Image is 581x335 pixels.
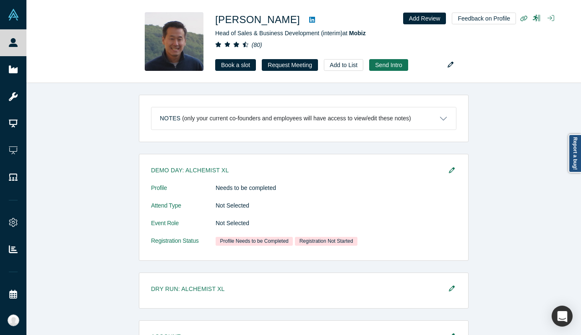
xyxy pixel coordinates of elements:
button: Add Review [403,13,446,24]
button: Send Intro [369,59,408,71]
dd: Not Selected [216,201,456,210]
i: ( 80 ) [252,42,262,48]
span: Head of Sales & Business Development (interim) at [215,30,366,36]
button: Notes (only your current co-founders and employees will have access to view/edit these notes) [151,107,456,130]
p: (only your current co-founders and employees will have access to view/edit these notes) [182,115,411,122]
button: Add to List [324,59,363,71]
span: Profile Needs to be Completed [216,237,293,246]
img: Michael Chang's Profile Image [145,12,203,71]
a: Mobiz [349,30,366,36]
dt: Event Role [151,219,216,236]
h1: [PERSON_NAME] [215,12,300,27]
h3: Demo Day: Alchemist XL [151,166,445,175]
a: Report a bug! [568,134,581,173]
img: Katinka Harsányi's Account [8,314,19,326]
dt: Registration Status [151,236,216,254]
a: Book a slot [215,59,256,71]
h3: Dry Run: Alchemist XL [151,285,445,293]
button: Feedback on Profile [452,13,516,24]
img: Alchemist Vault Logo [8,9,19,21]
h3: Notes [160,114,180,123]
dd: Not Selected [216,219,456,228]
dd: Needs to be completed [216,184,456,192]
dt: Profile [151,184,216,201]
span: Registration Not Started [295,237,357,246]
dt: Attend Type [151,201,216,219]
button: Request Meeting [262,59,318,71]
